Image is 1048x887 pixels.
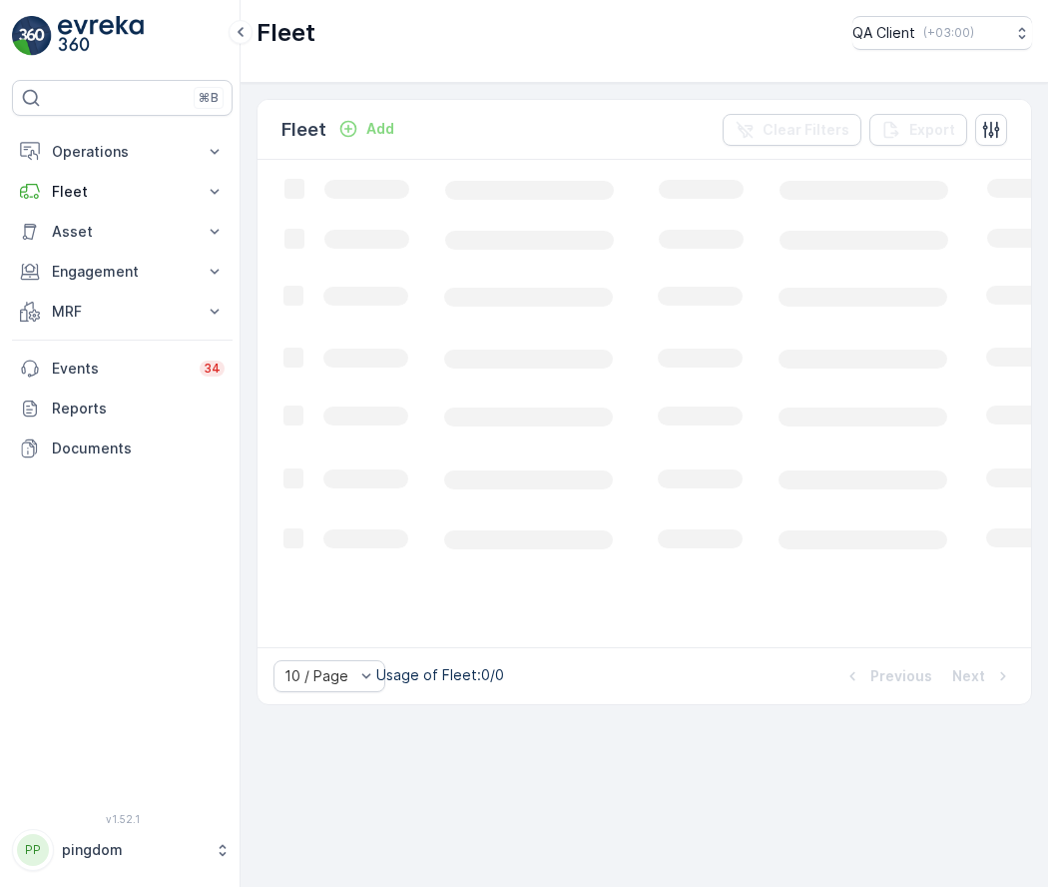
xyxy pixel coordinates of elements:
[723,114,861,146] button: Clear Filters
[952,666,985,686] p: Next
[366,119,394,139] p: Add
[12,813,233,825] span: v 1.52.1
[869,114,967,146] button: Export
[52,222,193,242] p: Asset
[909,120,955,140] p: Export
[12,292,233,332] button: MRF
[12,16,52,56] img: logo
[376,665,504,685] p: Usage of Fleet : 0/0
[840,664,934,688] button: Previous
[12,132,233,172] button: Operations
[12,172,233,212] button: Fleet
[12,829,233,871] button: PPpingdom
[12,429,233,468] a: Documents
[950,664,1015,688] button: Next
[870,666,932,686] p: Previous
[852,16,1032,50] button: QA Client(+03:00)
[52,439,225,458] p: Documents
[852,23,915,43] p: QA Client
[257,17,315,49] p: Fleet
[52,182,193,202] p: Fleet
[52,359,188,379] p: Events
[330,117,402,141] button: Add
[62,840,205,860] p: pingdom
[12,212,233,252] button: Asset
[12,349,233,389] a: Events34
[204,361,221,377] p: 34
[12,389,233,429] a: Reports
[52,142,193,162] p: Operations
[923,25,974,41] p: ( +03:00 )
[12,252,233,292] button: Engagement
[17,834,49,866] div: PP
[199,90,219,106] p: ⌘B
[763,120,849,140] p: Clear Filters
[52,262,193,282] p: Engagement
[281,116,326,144] p: Fleet
[58,16,144,56] img: logo_light-DOdMpM7g.png
[52,399,225,419] p: Reports
[52,302,193,322] p: MRF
